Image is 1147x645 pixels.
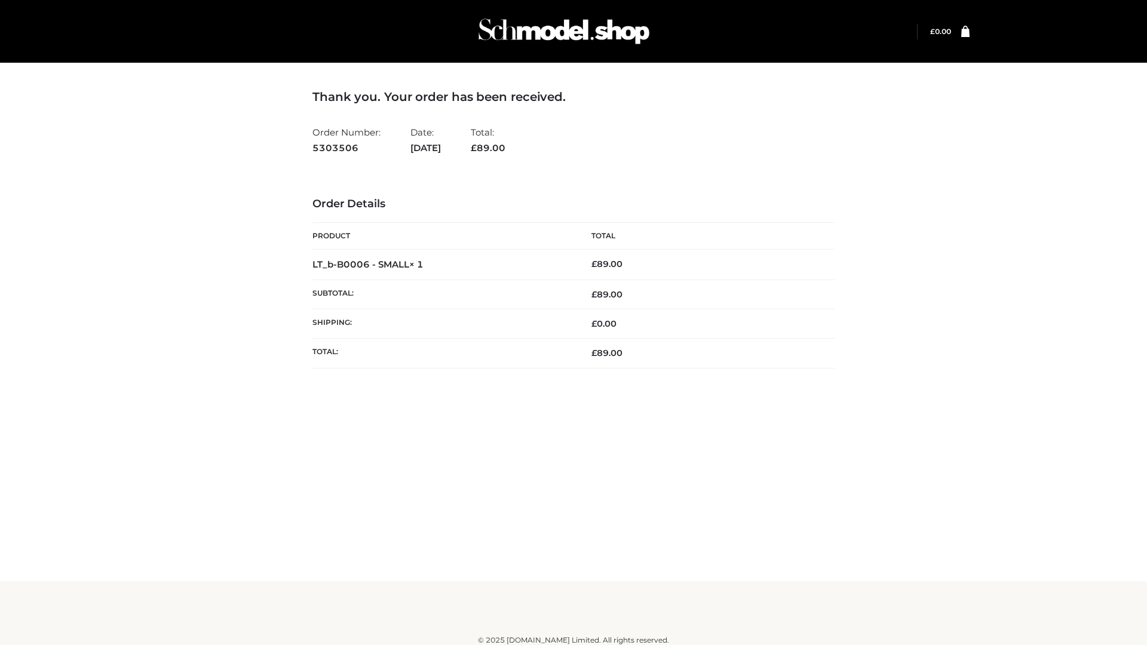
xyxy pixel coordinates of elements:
th: Subtotal: [312,279,573,309]
span: £ [591,289,597,300]
strong: × 1 [409,259,424,270]
th: Total: [312,339,573,368]
th: Product [312,223,573,250]
span: £ [591,318,597,329]
li: Date: [410,122,441,158]
h3: Thank you. Your order has been received. [312,90,835,104]
span: 89.00 [591,289,622,300]
li: Order Number: [312,122,381,158]
span: 89.00 [471,142,505,153]
span: £ [930,27,935,36]
strong: [DATE] [410,140,441,156]
a: £0.00 [930,27,951,36]
bdi: 0.00 [591,318,617,329]
th: Shipping: [312,309,573,339]
bdi: 0.00 [930,27,951,36]
span: £ [471,142,477,153]
strong: 5303506 [312,140,381,156]
img: Schmodel Admin 964 [474,8,654,55]
span: 89.00 [591,348,622,358]
span: £ [591,348,597,358]
bdi: 89.00 [591,259,622,269]
h3: Order Details [312,198,835,211]
span: £ [591,259,597,269]
strong: LT_b-B0006 - SMALL [312,259,424,270]
li: Total: [471,122,505,158]
th: Total [573,223,835,250]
